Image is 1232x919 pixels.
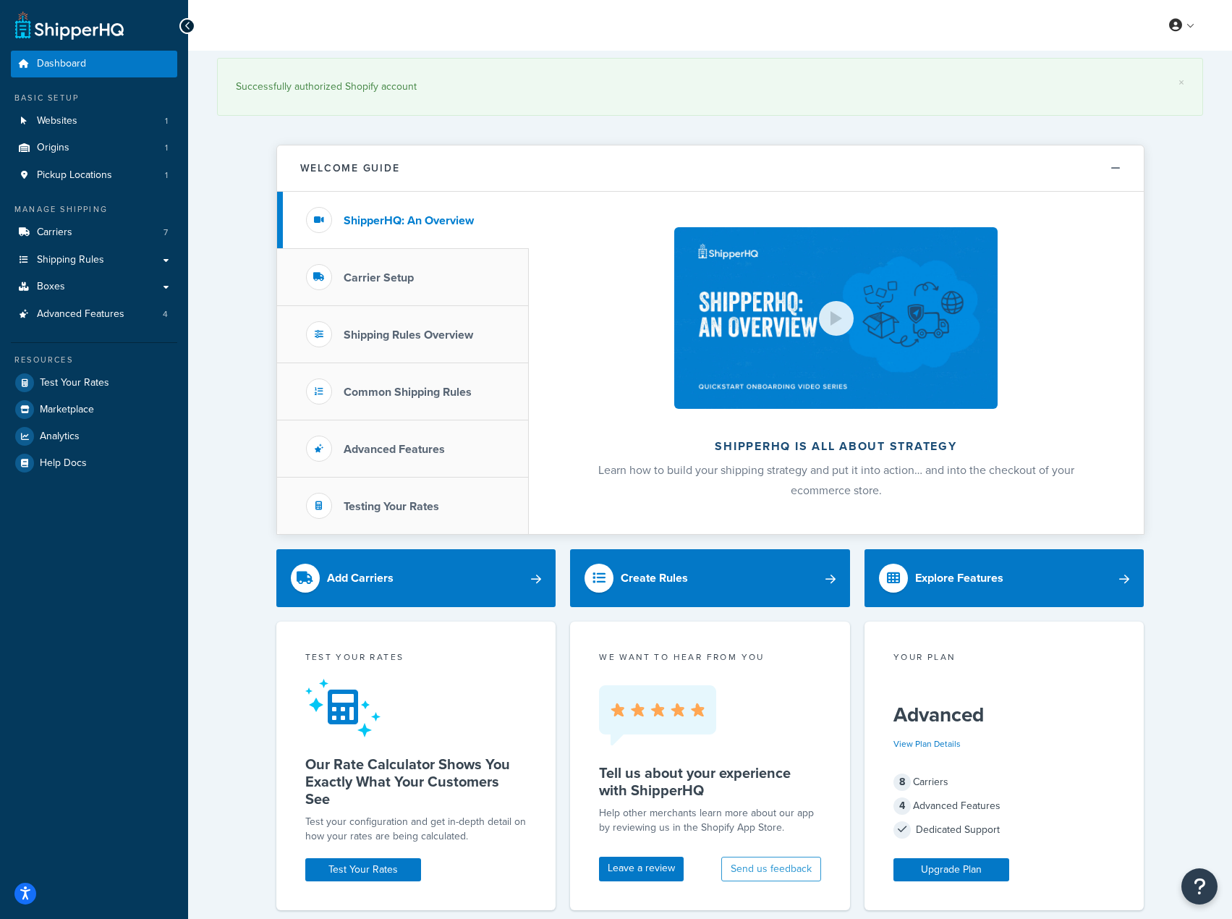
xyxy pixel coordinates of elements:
li: Origins [11,135,177,161]
button: Open Resource Center [1181,868,1218,905]
h5: Our Rate Calculator Shows You Exactly What Your Customers See [305,755,527,808]
div: Resources [11,354,177,366]
h3: ShipperHQ: An Overview [344,214,474,227]
span: 1 [165,169,168,182]
a: Boxes [11,274,177,300]
a: Upgrade Plan [893,858,1009,881]
a: Origins1 [11,135,177,161]
a: × [1178,77,1184,88]
p: Help other merchants learn more about our app by reviewing us in the Shopify App Store. [599,806,821,835]
div: Carriers [893,772,1116,792]
div: Dedicated Support [893,820,1116,840]
span: Carriers [37,226,72,239]
a: Test Your Rates [305,858,421,881]
span: Analytics [40,431,80,443]
a: Carriers7 [11,219,177,246]
div: Advanced Features [893,796,1116,816]
div: Test your rates [305,651,527,667]
span: 8 [893,774,911,791]
div: Your Plan [893,651,1116,667]
a: Test Your Rates [11,370,177,396]
span: Dashboard [37,58,86,70]
a: Create Rules [570,549,850,607]
span: Websites [37,115,77,127]
span: 1 [165,115,168,127]
div: Manage Shipping [11,203,177,216]
li: Websites [11,108,177,135]
span: Boxes [37,281,65,293]
span: Shipping Rules [37,254,104,266]
a: Pickup Locations1 [11,162,177,189]
div: Successfully authorized Shopify account [236,77,1184,97]
a: Marketplace [11,397,177,423]
a: Advanced Features4 [11,301,177,328]
a: Shipping Rules [11,247,177,274]
li: Advanced Features [11,301,177,328]
a: Analytics [11,423,177,449]
h3: Carrier Setup [344,271,414,284]
span: Help Docs [40,457,87,470]
button: Welcome Guide [277,145,1144,192]
a: Websites1 [11,108,177,135]
div: Explore Features [915,568,1003,588]
h2: Welcome Guide [300,163,400,174]
li: Carriers [11,219,177,246]
a: Explore Features [864,549,1144,607]
a: Add Carriers [276,549,556,607]
h3: Advanced Features [344,443,445,456]
button: Send us feedback [721,857,821,881]
a: View Plan Details [893,737,961,750]
span: Learn how to build your shipping strategy and put it into action… and into the checkout of your e... [598,462,1074,499]
div: Basic Setup [11,92,177,104]
p: we want to hear from you [599,651,821,664]
a: Dashboard [11,51,177,77]
div: Test your configuration and get in-depth detail on how your rates are being calculated. [305,815,527,844]
span: 1 [165,142,168,154]
h3: Common Shipping Rules [344,386,472,399]
img: ShipperHQ is all about strategy [674,227,997,409]
h2: ShipperHQ is all about strategy [567,440,1105,453]
span: 4 [893,797,911,815]
h3: Testing Your Rates [344,500,439,513]
div: Add Carriers [327,568,394,588]
h5: Tell us about your experience with ShipperHQ [599,764,821,799]
div: Create Rules [621,568,688,588]
span: Marketplace [40,404,94,416]
a: Help Docs [11,450,177,476]
h5: Advanced [893,703,1116,727]
li: Pickup Locations [11,162,177,189]
span: Pickup Locations [37,169,112,182]
span: Advanced Features [37,308,124,321]
a: Leave a review [599,857,684,881]
span: 7 [163,226,168,239]
span: Origins [37,142,69,154]
h3: Shipping Rules Overview [344,329,473,342]
span: 4 [163,308,168,321]
span: Test Your Rates [40,377,109,389]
